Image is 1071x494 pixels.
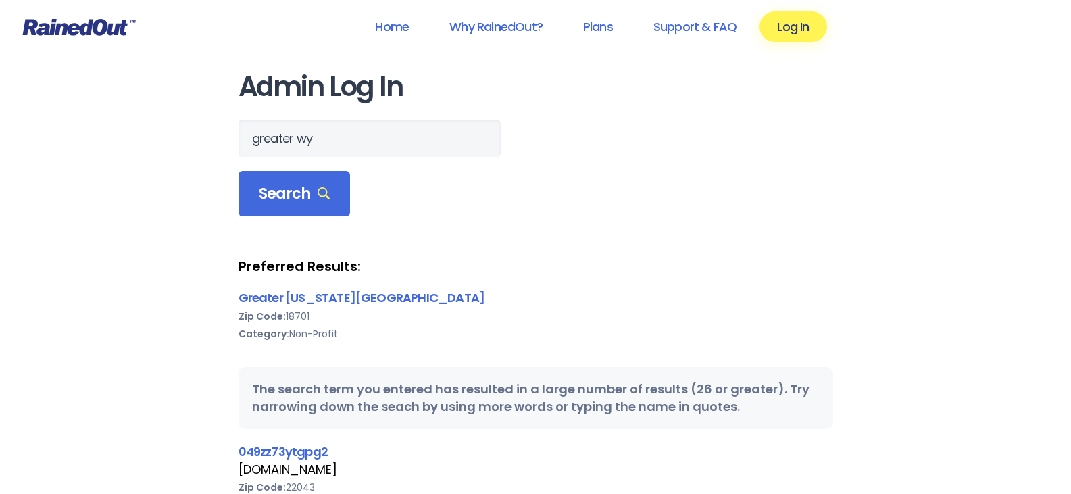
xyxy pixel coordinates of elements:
[432,11,560,42] a: Why RainedOut?
[239,307,833,325] div: 18701
[239,443,328,460] a: 049zz73ytgpg2
[566,11,630,42] a: Plans
[239,325,833,343] div: Non-Profit
[239,461,833,478] div: [DOMAIN_NAME]
[239,443,833,461] div: 049zz73ytgpg2
[259,184,330,203] span: Search
[759,11,826,42] a: Log In
[239,72,833,102] h1: Admin Log In
[636,11,754,42] a: Support & FAQ
[239,171,351,217] div: Search
[239,257,833,275] strong: Preferred Results:
[239,120,501,157] input: Search Orgs…
[239,367,833,429] div: The search term you entered has resulted in a large number of results (26 or greater). Try narrow...
[357,11,426,42] a: Home
[239,480,286,494] b: Zip Code:
[239,327,289,341] b: Category:
[239,310,286,323] b: Zip Code:
[239,289,833,307] div: Greater [US_STATE][GEOGRAPHIC_DATA]
[239,289,485,306] a: Greater [US_STATE][GEOGRAPHIC_DATA]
